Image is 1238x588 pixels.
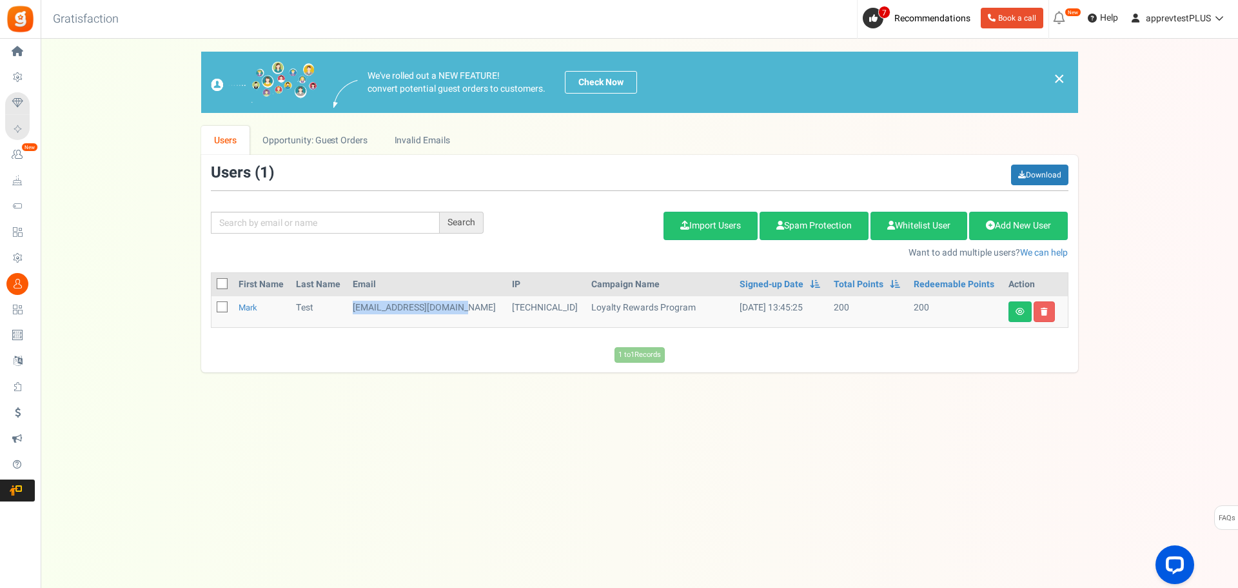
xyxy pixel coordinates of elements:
[870,212,967,240] a: Whitelist User
[829,296,909,327] td: 200
[348,273,507,296] th: Email
[1020,246,1068,259] a: We can help
[39,6,133,32] h3: Gratisfaction
[440,212,484,234] div: Search
[1083,8,1123,28] a: Help
[381,126,463,155] a: Invalid Emails
[740,278,803,291] a: Signed-up Date
[507,296,586,327] td: [TECHNICAL_ID]
[1146,12,1211,25] span: apprevtestPLUS
[348,296,507,327] td: [EMAIL_ADDRESS][DOMAIN_NAME]
[1054,71,1065,86] a: ×
[914,278,994,291] a: Redeemable Points
[211,212,440,234] input: Search by email or name
[233,273,291,296] th: First Name
[260,161,269,184] span: 1
[894,12,970,25] span: Recommendations
[250,126,380,155] a: Opportunity: Guest Orders
[211,165,274,181] h3: Users ( )
[368,70,545,96] p: We've rolled out a NEW FEATURE! convert potential guest orders to customers.
[586,273,734,296] th: Campaign Name
[1003,273,1068,296] th: Action
[1065,8,1081,17] em: New
[878,6,890,19] span: 7
[734,296,829,327] td: [DATE] 13:45:25
[834,278,883,291] a: Total Points
[503,247,1068,259] p: Want to add multiple users?
[211,61,317,103] img: images
[586,296,734,327] td: Loyalty Rewards Program
[1011,165,1068,185] a: Download
[5,144,35,166] a: New
[333,80,358,108] img: images
[291,273,348,296] th: Last Name
[1218,506,1235,531] span: FAQs
[1016,308,1025,316] i: View details
[507,273,586,296] th: IP
[565,71,637,94] a: Check Now
[291,296,348,327] td: Test
[760,212,869,240] a: Spam Protection
[1097,12,1118,25] span: Help
[1041,308,1048,316] i: Delete user
[969,212,1068,240] a: Add New User
[239,301,257,314] a: Mark
[909,296,1003,327] td: 200
[21,143,38,152] em: New
[663,212,758,240] a: Import Users
[981,8,1043,28] a: Book a call
[201,126,250,155] a: Users
[863,8,976,28] a: 7 Recommendations
[6,5,35,34] img: Gratisfaction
